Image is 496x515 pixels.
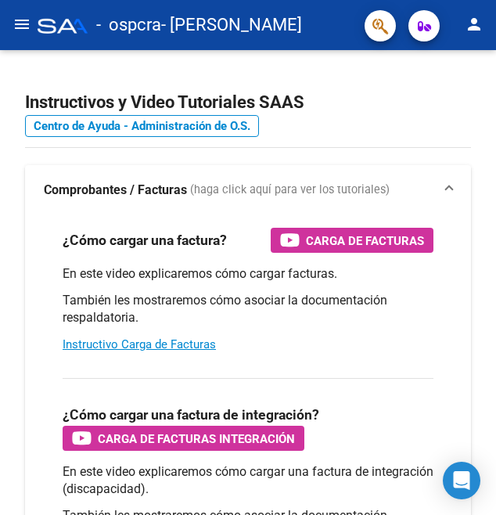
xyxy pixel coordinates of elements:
span: - [PERSON_NAME] [161,8,302,42]
h2: Instructivos y Video Tutoriales SAAS [25,88,471,117]
button: Carga de Facturas [271,228,433,253]
p: En este video explicaremos cómo cargar una factura de integración (discapacidad). [63,463,433,498]
span: Carga de Facturas Integración [98,429,295,448]
mat-icon: person [465,15,483,34]
span: Carga de Facturas [306,231,424,250]
div: Open Intercom Messenger [443,462,480,499]
mat-icon: menu [13,15,31,34]
span: - ospcra [96,8,161,42]
span: (haga click aquí para ver los tutoriales) [190,182,390,199]
button: Carga de Facturas Integración [63,426,304,451]
mat-expansion-panel-header: Comprobantes / Facturas (haga click aquí para ver los tutoriales) [25,165,471,215]
h3: ¿Cómo cargar una factura? [63,229,227,251]
strong: Comprobantes / Facturas [44,182,187,199]
h3: ¿Cómo cargar una factura de integración? [63,404,319,426]
p: En este video explicaremos cómo cargar facturas. [63,265,433,283]
p: También les mostraremos cómo asociar la documentación respaldatoria. [63,292,433,326]
a: Instructivo Carga de Facturas [63,337,216,351]
a: Centro de Ayuda - Administración de O.S. [25,115,259,137]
